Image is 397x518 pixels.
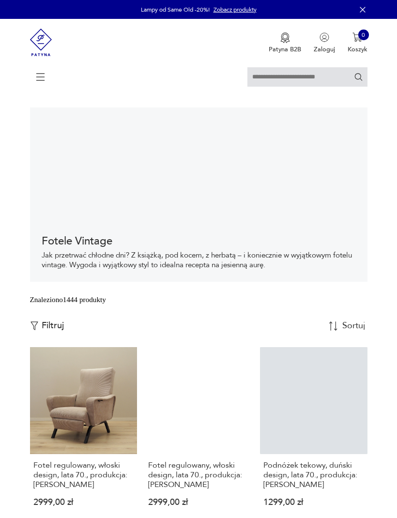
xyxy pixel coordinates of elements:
div: Znaleziono 1444 produkty [30,294,106,305]
p: Koszyk [348,45,367,54]
button: Zaloguj [314,32,335,54]
a: Zobacz produkty [214,6,257,14]
div: 0 [358,30,369,40]
h1: Fotele Vintage [42,235,356,247]
p: 1299,00 zł [263,499,364,506]
h3: Fotel regulowany, włoski design, lata 70., produkcja: [PERSON_NAME] [148,460,248,489]
button: Szukaj [354,72,363,81]
button: Patyna B2B [269,32,301,54]
p: Jak przetrwać chłodne dni? Z książką, pod kocem, z herbatą – i koniecznie w wyjątkowym fotelu vin... [42,251,356,270]
img: Sort Icon [329,321,338,331]
img: Ikona koszyka [352,32,362,42]
p: Lampy od Same Old -20%! [141,6,210,14]
h3: Podnóżek tekowy, duński design, lata 70., produkcja: [PERSON_NAME] [263,460,364,489]
p: Filtruj [42,320,64,331]
img: Ikonka użytkownika [320,32,329,42]
p: Zaloguj [314,45,335,54]
img: Ikonka filtrowania [30,321,39,330]
div: Sortuj według daty dodania [342,321,366,330]
img: Ikona medalu [280,32,290,43]
h3: Fotel regulowany, włoski design, lata 70., produkcja: [PERSON_NAME] [33,460,134,489]
img: Patyna - sklep z meblami i dekoracjami vintage [30,19,52,66]
a: Ikona medaluPatyna B2B [269,32,301,54]
p: 2999,00 zł [33,499,134,506]
p: 2999,00 zł [148,499,248,506]
button: Filtruj [30,320,64,331]
p: Patyna B2B [269,45,301,54]
button: 0Koszyk [348,32,367,54]
img: 9275102764de9360b0b1aa4293741aa9.jpg [30,107,367,224]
